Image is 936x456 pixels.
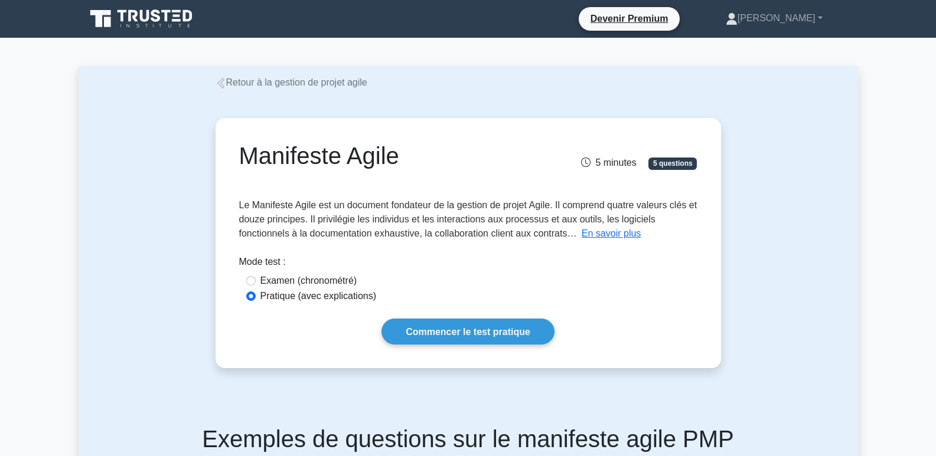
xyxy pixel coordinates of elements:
[591,14,668,24] font: Devenir Premium
[202,426,733,452] font: Exemples de questions sur le manifeste agile PMP
[583,11,676,26] a: Devenir Premium
[653,159,693,168] font: 5 questions
[381,319,555,344] a: Commencer le test pratique
[239,257,286,267] font: Mode test :
[697,6,851,30] a: [PERSON_NAME]
[582,228,641,238] font: En savoir plus
[260,275,357,286] font: Examen (chronométré)
[260,291,377,301] font: Pratique (avec explications)
[595,158,636,168] font: 5 minutes
[239,200,697,238] font: Le Manifeste Agile est un document fondateur de la gestion de projet Agile. Il comprend quatre va...
[738,13,816,23] font: [PERSON_NAME]
[216,77,367,87] a: Retour à la gestion de projet agile
[582,227,641,241] button: En savoir plus
[239,143,399,169] font: Manifeste Agile
[406,327,530,337] font: Commencer le test pratique
[226,77,367,87] font: Retour à la gestion de projet agile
